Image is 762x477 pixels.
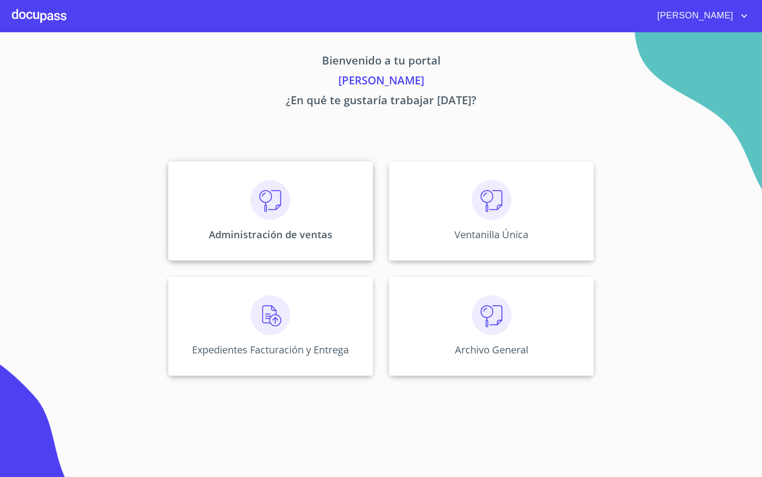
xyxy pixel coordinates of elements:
span: [PERSON_NAME] [650,8,738,24]
p: Archivo General [455,343,528,356]
img: consulta.png [472,295,511,335]
p: Expedientes Facturación y Entrega [192,343,349,356]
img: consulta.png [472,180,511,220]
img: carga.png [251,295,290,335]
p: ¿En qué te gustaría trabajar [DATE]? [75,92,687,112]
p: Bienvenido a tu portal [75,52,687,72]
p: Administración de ventas [209,228,332,241]
p: [PERSON_NAME] [75,72,687,92]
p: Ventanilla Única [454,228,528,241]
img: consulta.png [251,180,290,220]
button: account of current user [650,8,750,24]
